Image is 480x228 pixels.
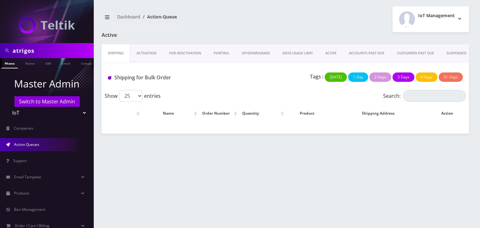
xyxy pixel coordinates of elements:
[329,104,428,122] th: Shipping Address
[22,58,38,68] a: Name
[78,58,99,68] a: Company
[130,44,163,62] a: Activation
[235,44,276,62] a: UP/DOWNGRADE
[439,72,463,82] button: 5+ Days
[325,72,347,82] button: [DATE]
[383,90,466,102] label: Search:
[199,104,238,122] th: Order Number
[102,32,218,38] h1: Active
[13,158,27,163] span: Support
[440,44,473,62] a: SUSPENDED
[108,75,220,81] h1: Shipping for Bulk Order
[392,72,414,82] button: 3 Days
[19,17,75,34] img: IoT
[14,96,80,107] a: Switch to Master Admin
[392,6,469,32] button: IoT Management
[276,44,319,62] a: DATA USAGE LIMIT
[286,104,328,122] th: Product
[391,44,440,62] a: CUSTOMERS PAST DUE
[310,73,323,80] p: Tags :
[119,90,142,102] select: Showentries
[239,104,285,122] th: Quantity
[207,44,235,62] a: PORTING
[429,104,465,122] th: Action
[14,207,45,212] span: Ban Management
[319,44,343,62] a: ACTIVE
[14,191,29,196] span: Products
[14,174,41,180] span: Email Template
[14,126,33,131] span: Companies
[416,72,437,82] button: 4 Days
[163,44,207,62] a: FOR-REActivation
[105,90,161,102] label: Show entries
[2,58,18,68] a: Phone
[102,44,130,62] a: Shipping
[418,13,455,18] h2: IoT Management
[140,13,177,20] li: Action-Queue
[343,44,391,62] a: ACCOUNTS PAST DUE
[348,72,368,82] button: 1 Day
[58,58,73,68] a: Email
[403,90,466,102] input: Search:
[42,58,54,68] a: SIM
[108,76,111,80] img: Shipping for Bulk Order
[14,142,39,147] span: Action Queues
[369,72,391,82] button: 2 Days
[12,45,92,57] input: Search in Company
[142,104,198,122] th: Name
[117,14,140,20] a: Dashboard
[102,10,281,28] nav: breadcrumb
